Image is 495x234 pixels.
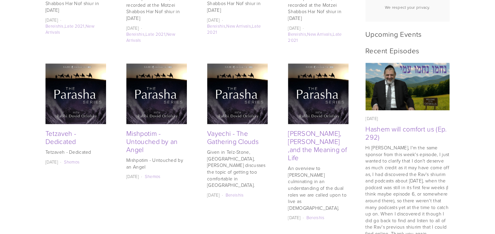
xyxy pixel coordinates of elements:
a: Late 2021 [145,31,165,37]
p: Tetzaveh - Dedicated [45,149,106,155]
h2: Recent Episodes [365,46,450,55]
time: [DATE] [126,173,143,179]
a: Mishpotim - Untouched by an Angel [126,128,178,154]
time: [DATE] [365,115,378,121]
time: [DATE] [45,17,63,23]
p: An overview to [PERSON_NAME] culminating in an understanding of the dual roles we are called upon... [288,165,349,211]
time: [DATE] [288,214,305,221]
a: Shemos [145,173,161,179]
time: [DATE] [288,25,305,31]
a: Shemos [64,159,80,165]
a: New Arrivals [226,23,251,29]
a: Vayechi - The Gathering Clouds [207,128,259,146]
img: Tetzaveh - Dedicated [45,63,106,124]
img: Vayechi - The Gathering Clouds [207,63,268,124]
time: [DATE] [45,159,63,165]
p: Given in Telz-Stone, [GEOGRAPHIC_DATA], [PERSON_NAME] discusses the topic of getting too comforta... [207,149,268,188]
a: New Arrivals [45,23,94,35]
p: Mishpotim - Untouched by an Angel [126,157,187,170]
span: , , [126,31,187,43]
a: [PERSON_NAME], [PERSON_NAME] ,and the Meaning of Life [288,128,347,162]
a: Bereishis [126,31,144,37]
a: Late 2021 [288,31,341,43]
img: Hashem will comfort us (Ep. 292) [365,63,450,110]
img: Mishpotim - Untouched by an Angel [126,63,187,124]
span: , , [207,23,268,35]
a: New Arrivals [307,31,332,37]
img: Vayeishev - Yosef, Yehuda ,and the Meaning of Life [288,63,349,124]
a: Bereishis [226,192,244,198]
time: [DATE] [207,192,224,198]
span: , , [288,31,349,43]
a: Late 2021 [207,23,261,35]
a: Tetzaveh - Dedicated [45,128,76,146]
a: Late 2021 [65,23,85,29]
time: [DATE] [207,17,224,23]
a: Bereishis [306,214,325,221]
a: New Arrivals [126,31,175,43]
h2: Upcoming Events [365,30,450,38]
a: Bereishis [45,23,64,29]
time: [DATE] [126,25,143,31]
span: , , [45,23,106,35]
a: Bereishis [207,23,225,29]
a: Hashem will comfort us (Ep. 292) [365,124,447,142]
p: We respect your privacy. [371,4,444,10]
a: Bereishis [288,31,306,37]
